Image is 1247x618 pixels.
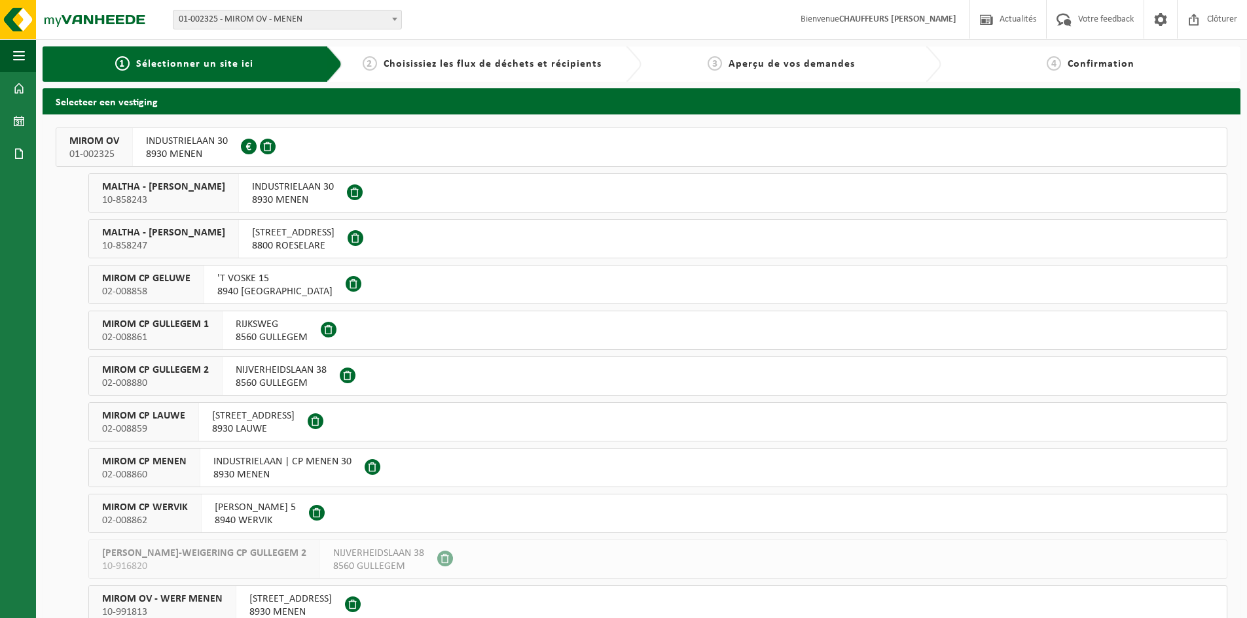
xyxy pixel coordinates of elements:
[333,547,424,560] span: NIJVERHEIDSLAAN 38
[88,311,1227,350] button: MIROM CP GULLEGEM 1 02-008861 RIJKSWEG8560 GULLEGEM
[217,272,333,285] span: 'T VOSKE 15
[102,547,306,560] span: [PERSON_NAME]-WEIGERING CP GULLEGEM 2
[839,14,956,24] strong: CHAUFFEURS [PERSON_NAME]
[115,56,130,71] span: 1
[88,219,1227,258] button: MALTHA - [PERSON_NAME] 10-858247 [STREET_ADDRESS]8800 ROESELARE
[252,226,334,239] span: [STREET_ADDRESS]
[102,455,187,468] span: MIROM CP MENEN
[69,135,119,148] span: MIROM OV
[88,265,1227,304] button: MIROM CP GELUWE 02-008858 'T VOSKE 158940 [GEOGRAPHIC_DATA]
[252,194,334,207] span: 8930 MENEN
[384,59,602,69] span: Choisissiez les flux de déchets et récipients
[217,285,333,298] span: 8940 [GEOGRAPHIC_DATA]
[102,318,209,331] span: MIROM CP GULLEGEM 1
[102,180,225,194] span: MALTHA - [PERSON_NAME]
[88,356,1227,396] button: MIROM CP GULLEGEM 2 02-008880 NIJVERHEIDSLAAN 388560 GULLEGEM
[102,331,209,344] span: 02-008861
[146,135,228,148] span: INDUSTRIELAAN 30
[213,468,352,481] span: 8930 MENEN
[333,560,424,573] span: 8560 GULLEGEM
[236,331,308,344] span: 8560 GULLEGEM
[102,272,190,285] span: MIROM CP GELUWE
[102,560,306,573] span: 10-916820
[236,318,308,331] span: RIJKSWEG
[136,59,253,69] span: Sélectionner un site ici
[102,422,185,436] span: 02-008859
[102,285,190,298] span: 02-008858
[213,455,352,468] span: INDUSTRIELAAN | CP MENEN 30
[212,409,295,422] span: [STREET_ADDRESS]
[102,468,187,481] span: 02-008860
[102,239,225,252] span: 10-858247
[43,88,1240,114] h2: Selecteer een vestiging
[69,148,119,161] span: 01-002325
[88,494,1227,533] button: MIROM CP WERVIK 02-008862 [PERSON_NAME] 58940 WERVIK
[708,56,722,71] span: 3
[236,377,327,390] span: 8560 GULLEGEM
[102,514,188,527] span: 02-008862
[249,592,332,606] span: [STREET_ADDRESS]
[146,148,228,161] span: 8930 MENEN
[173,10,402,29] span: 01-002325 - MIROM OV - MENEN
[215,501,296,514] span: [PERSON_NAME] 5
[363,56,377,71] span: 2
[56,128,1227,167] button: MIROM OV 01-002325 INDUSTRIELAAN 308930 MENEN
[252,180,334,194] span: INDUSTRIELAAN 30
[102,501,188,514] span: MIROM CP WERVIK
[1068,59,1134,69] span: Confirmation
[102,592,223,606] span: MIROM OV - WERF MENEN
[215,514,296,527] span: 8940 WERVIK
[729,59,855,69] span: Aperçu de vos demandes
[102,409,185,422] span: MIROM CP LAUWE
[88,402,1227,441] button: MIROM CP LAUWE 02-008859 [STREET_ADDRESS]8930 LAUWE
[88,173,1227,213] button: MALTHA - [PERSON_NAME] 10-858243 INDUSTRIELAAN 308930 MENEN
[212,422,295,436] span: 8930 LAUWE
[102,377,209,390] span: 02-008880
[173,10,401,29] span: 01-002325 - MIROM OV - MENEN
[102,226,225,239] span: MALTHA - [PERSON_NAME]
[102,194,225,207] span: 10-858243
[88,448,1227,487] button: MIROM CP MENEN 02-008860 INDUSTRIELAAN | CP MENEN 308930 MENEN
[236,364,327,377] span: NIJVERHEIDSLAAN 38
[102,364,209,377] span: MIROM CP GULLEGEM 2
[252,239,334,252] span: 8800 ROESELARE
[1047,56,1061,71] span: 4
